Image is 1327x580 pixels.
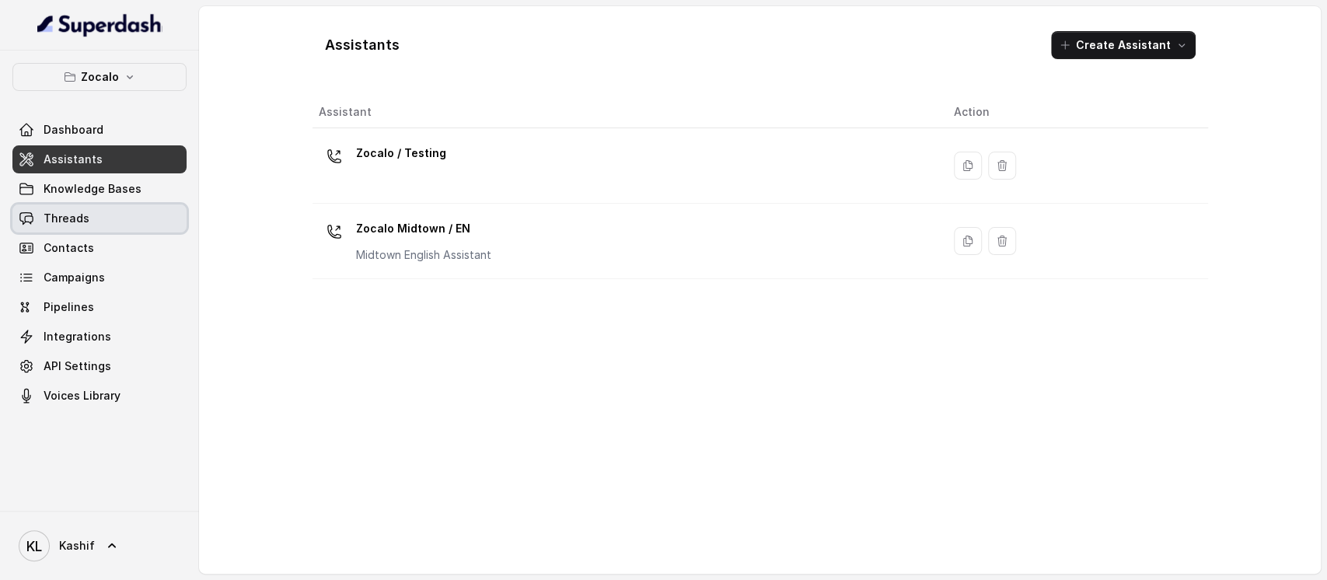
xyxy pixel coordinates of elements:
a: Threads [12,204,187,232]
span: API Settings [44,358,111,374]
a: Dashboard [12,116,187,144]
text: KL [26,538,42,554]
a: Assistants [12,145,187,173]
span: Kashif [59,538,95,554]
a: API Settings [12,352,187,380]
button: Create Assistant [1051,31,1196,59]
p: Zocalo / Testing [356,141,446,166]
span: Campaigns [44,270,105,285]
span: Knowledge Bases [44,181,141,197]
span: Pipelines [44,299,94,315]
a: Pipelines [12,293,187,321]
a: Contacts [12,234,187,262]
th: Assistant [313,96,942,128]
th: Action [941,96,1207,128]
p: Zocalo [81,68,119,86]
a: Knowledge Bases [12,175,187,203]
p: Zocalo Midtown / EN [356,216,491,241]
a: Integrations [12,323,187,351]
p: Midtown English Assistant [356,247,491,263]
a: Voices Library [12,382,187,410]
span: Integrations [44,329,111,344]
span: Dashboard [44,122,103,138]
span: Assistants [44,152,103,167]
span: Contacts [44,240,94,256]
button: Zocalo [12,63,187,91]
h1: Assistants [325,33,400,58]
a: Kashif [12,524,187,568]
a: Campaigns [12,264,187,292]
span: Voices Library [44,388,120,404]
img: light.svg [37,12,162,37]
span: Threads [44,211,89,226]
